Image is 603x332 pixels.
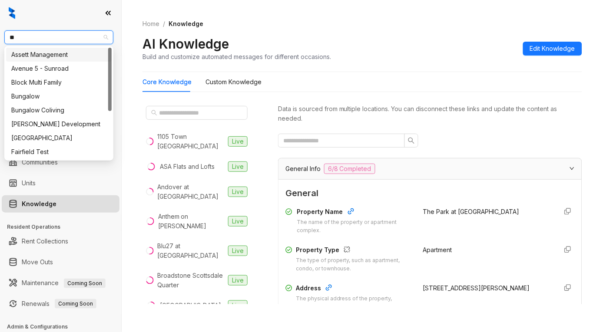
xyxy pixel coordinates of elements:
[22,295,96,312] a: RenewalsComing Soon
[423,208,520,215] span: The Park at [GEOGRAPHIC_DATA]
[22,233,68,250] a: Rent Collections
[11,78,106,87] div: Block Multi Family
[296,256,413,273] div: The type of property, such as apartment, condo, or townhouse.
[297,218,413,235] div: The name of the property or apartment complex.
[423,283,550,293] div: [STREET_ADDRESS][PERSON_NAME]
[296,245,413,256] div: Property Type
[228,187,248,197] span: Live
[11,133,106,143] div: [GEOGRAPHIC_DATA]
[11,147,106,157] div: Fairfield Test
[11,50,106,59] div: Assett Management
[530,44,575,53] span: Edit Knowledge
[141,19,161,29] a: Home
[163,19,165,29] li: /
[423,246,452,253] span: Apartment
[7,323,121,331] h3: Admin & Configurations
[160,162,215,171] div: ASA Flats and Lofts
[2,233,119,250] li: Rent Collections
[157,132,225,151] div: 1105 Town [GEOGRAPHIC_DATA]
[2,58,119,76] li: Leads
[157,182,225,201] div: Andover at [GEOGRAPHIC_DATA]
[22,253,53,271] a: Move Outs
[142,77,192,87] div: Core Knowledge
[6,117,112,131] div: Davis Development
[11,105,106,115] div: Bungalow Coliving
[11,92,106,101] div: Bungalow
[9,7,15,19] img: logo
[2,253,119,271] li: Move Outs
[22,154,58,171] a: Communities
[22,195,56,213] a: Knowledge
[6,76,112,89] div: Block Multi Family
[142,52,331,61] div: Build and customize automated messages for different occasions.
[205,77,262,87] div: Custom Knowledge
[6,48,112,62] div: Assett Management
[285,164,321,174] span: General Info
[296,283,413,295] div: Address
[6,89,112,103] div: Bungalow
[2,295,119,312] li: Renewals
[2,174,119,192] li: Units
[169,20,203,27] span: Knowledge
[55,299,96,309] span: Coming Soon
[278,158,582,179] div: General Info6/8 Completed
[151,110,157,116] span: search
[324,164,375,174] span: 6/8 Completed
[2,116,119,134] li: Collections
[6,131,112,145] div: Fairfield
[228,136,248,147] span: Live
[523,42,582,56] button: Edit Knowledge
[11,64,106,73] div: Avenue 5 - Sunroad
[2,274,119,292] li: Maintenance
[296,295,413,311] div: The physical address of the property, including city, state, and postal code.
[6,103,112,117] div: Bungalow Coliving
[6,145,112,159] div: Fairfield Test
[285,187,575,200] span: General
[64,279,106,288] span: Coming Soon
[2,154,119,171] li: Communities
[278,104,582,123] div: Data is sourced from multiple locations. You can disconnect these links and update the content as...
[11,119,106,129] div: [PERSON_NAME] Development
[6,62,112,76] div: Avenue 5 - Sunroad
[228,275,248,286] span: Live
[2,195,119,213] li: Knowledge
[570,166,575,171] span: expanded
[22,174,36,192] a: Units
[7,223,121,231] h3: Resident Operations
[2,95,119,113] li: Leasing
[142,36,229,52] h2: AI Knowledge
[160,301,221,310] div: [GEOGRAPHIC_DATA]
[157,271,225,290] div: Broadstone Scottsdale Quarter
[158,212,225,231] div: Anthem on [PERSON_NAME]
[228,300,248,311] span: Live
[158,241,225,260] div: Blu27 at [GEOGRAPHIC_DATA]
[228,216,248,227] span: Live
[408,137,415,144] span: search
[228,161,248,172] span: Live
[228,246,248,256] span: Live
[297,207,413,218] div: Property Name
